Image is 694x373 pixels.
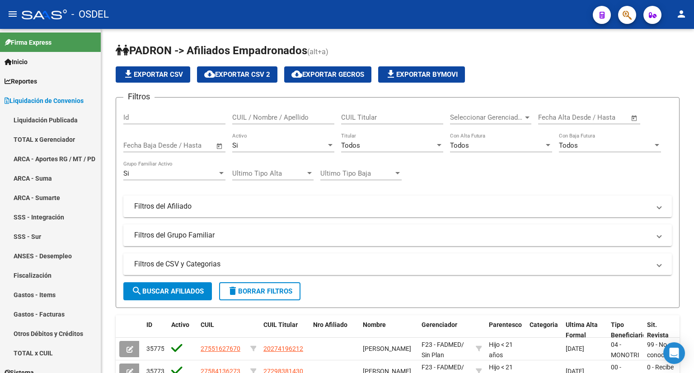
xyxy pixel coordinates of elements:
datatable-header-cell: CUIL [197,315,247,345]
datatable-header-cell: Sit. Revista [643,315,680,345]
span: Todos [450,141,469,149]
span: Exportar GECROS [291,70,364,79]
span: Ultimo Tipo Alta [232,169,305,177]
mat-icon: file_download [123,69,134,79]
button: Exportar GECROS [284,66,371,83]
span: CUIL Titular [263,321,298,328]
mat-icon: search [131,285,142,296]
button: Borrar Filtros [219,282,300,300]
span: ID [146,321,152,328]
span: - OSDEL [71,5,109,24]
datatable-header-cell: Ultima Alta Formal [562,315,607,345]
span: Reportes [5,76,37,86]
span: (alt+a) [307,47,328,56]
button: Exportar Bymovi [378,66,465,83]
datatable-header-cell: Gerenciador [418,315,472,345]
button: Exportar CSV [116,66,190,83]
span: Exportar CSV [123,70,183,79]
span: Sit. Revista [647,321,669,339]
span: Categoria [530,321,558,328]
span: Firma Express [5,37,52,47]
input: Fecha fin [583,113,627,121]
datatable-header-cell: Nro Afiliado [309,315,359,345]
input: Fecha fin [168,141,212,149]
div: Open Intercom Messenger [663,342,685,364]
button: Open calendar [215,141,225,151]
span: Seleccionar Gerenciador [450,113,523,121]
span: Nro Afiliado [313,321,347,328]
span: Exportar Bymovi [385,70,458,79]
span: 35775 [146,345,164,352]
mat-icon: cloud_download [204,69,215,79]
span: PADRON -> Afiliados Empadronados [116,44,307,57]
span: Activo [171,321,189,328]
h3: Filtros [123,90,155,103]
span: Liquidación de Convenios [5,96,84,106]
span: F23 - FADMED [422,364,461,371]
span: F23 - FADMED [422,341,461,348]
span: 04 - MONOTRIBUTISTAS [611,341,667,359]
span: 27551627670 [201,345,240,352]
mat-icon: person [676,9,687,19]
span: Borrar Filtros [227,287,292,295]
span: [PERSON_NAME] [363,345,411,352]
mat-panel-title: Filtros de CSV y Categorias [134,259,650,269]
mat-panel-title: Filtros del Afiliado [134,201,650,211]
mat-expansion-panel-header: Filtros de CSV y Categorias [123,253,672,275]
datatable-header-cell: ID [143,315,168,345]
span: Si [123,169,129,177]
datatable-header-cell: CUIL Titular [260,315,309,345]
input: Fecha inicio [538,113,575,121]
span: Nombre [363,321,386,328]
span: Ultimo Tipo Baja [320,169,394,177]
mat-expansion-panel-header: Filtros del Afiliado [123,196,672,217]
mat-icon: menu [7,9,18,19]
span: Exportar CSV 2 [204,70,270,79]
span: 20274196212 [263,345,303,352]
span: Gerenciador [422,321,457,328]
button: Buscar Afiliados [123,282,212,300]
span: Todos [559,141,578,149]
span: Inicio [5,57,28,67]
div: [DATE] [566,344,604,354]
mat-expansion-panel-header: Filtros del Grupo Familiar [123,224,672,246]
input: Fecha inicio [123,141,160,149]
span: Si [232,141,238,149]
mat-icon: cloud_download [291,69,302,79]
span: Todos [341,141,360,149]
mat-panel-title: Filtros del Grupo Familiar [134,230,650,240]
span: Hijo < 21 años [489,341,513,359]
datatable-header-cell: Categoria [526,315,562,345]
span: Parentesco [489,321,522,328]
span: CUIL [201,321,214,328]
mat-icon: file_download [385,69,396,79]
datatable-header-cell: Activo [168,315,197,345]
span: Buscar Afiliados [131,287,204,295]
datatable-header-cell: Parentesco [485,315,526,345]
datatable-header-cell: Nombre [359,315,418,345]
button: Exportar CSV 2 [197,66,277,83]
button: Open calendar [629,113,640,123]
datatable-header-cell: Tipo Beneficiario [607,315,643,345]
span: Tipo Beneficiario [611,321,646,339]
span: Ultima Alta Formal [566,321,598,339]
mat-icon: delete [227,285,238,296]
